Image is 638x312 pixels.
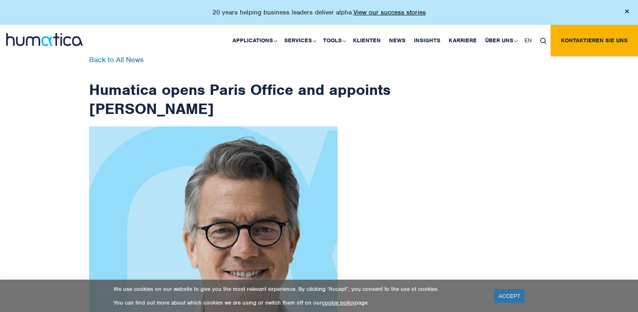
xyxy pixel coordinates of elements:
[551,25,638,56] a: Kontaktieren Sie uns
[114,299,484,306] p: You can find out more about which cookies we are using or switch them off on our page.
[319,25,349,56] a: Tools
[520,25,536,56] a: EN
[481,25,520,56] a: Über uns
[89,56,391,118] h1: Humatica opens Paris Office and appoints [PERSON_NAME]
[349,25,385,56] a: Klienten
[280,25,319,56] a: Services
[228,25,280,56] a: Applications
[322,299,355,306] a: cookie policy
[89,55,144,64] a: Back to All News
[353,8,426,17] a: View our success stories
[6,33,83,46] img: logo
[540,38,546,44] img: search_icon
[114,285,484,293] p: We use cookies on our website to give you the most relevant experience. By clicking “Accept”, you...
[213,8,426,17] p: 20 years helping business leaders deliver alpha.
[410,25,445,56] a: Insights
[385,25,410,56] a: News
[445,25,481,56] a: Karriere
[524,37,532,44] span: EN
[494,289,524,303] a: ACCEPT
